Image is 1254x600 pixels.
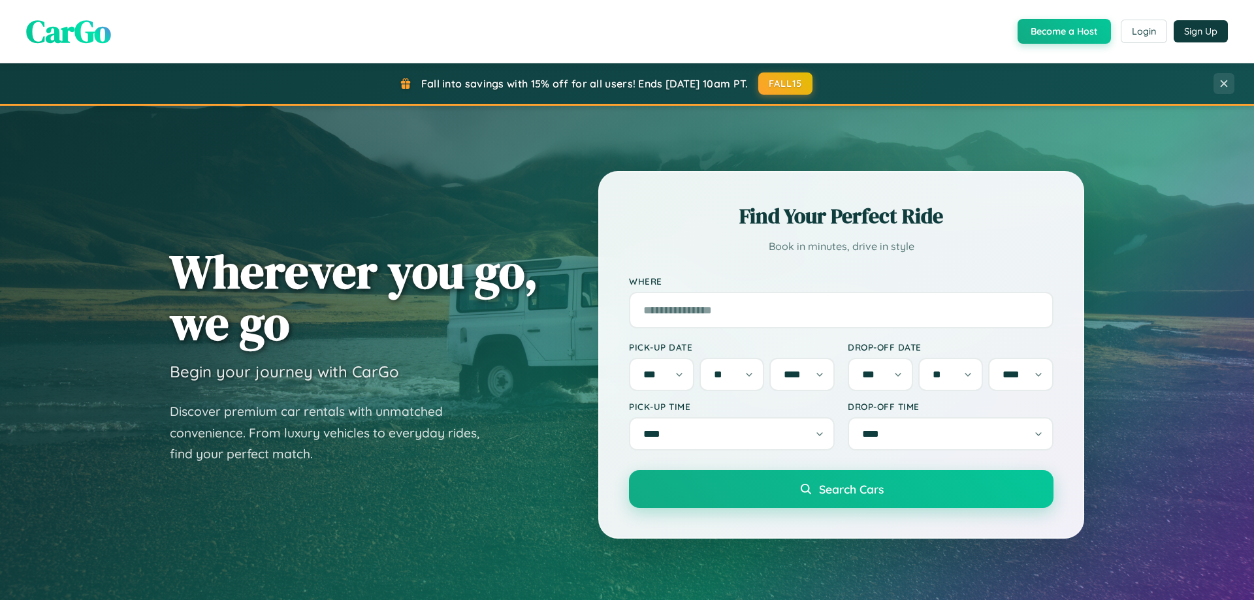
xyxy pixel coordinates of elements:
h2: Find Your Perfect Ride [629,202,1053,230]
button: Login [1121,20,1167,43]
span: Search Cars [819,482,884,496]
label: Drop-off Time [848,401,1053,412]
p: Book in minutes, drive in style [629,237,1053,256]
span: CarGo [26,10,111,53]
label: Pick-up Date [629,341,835,353]
label: Drop-off Date [848,341,1053,353]
p: Discover premium car rentals with unmatched convenience. From luxury vehicles to everyday rides, ... [170,401,496,465]
h1: Wherever you go, we go [170,245,538,349]
button: Sign Up [1174,20,1228,42]
span: Fall into savings with 15% off for all users! Ends [DATE] 10am PT. [421,77,748,90]
button: Become a Host [1018,19,1111,44]
button: Search Cars [629,470,1053,508]
label: Where [629,276,1053,287]
label: Pick-up Time [629,401,835,412]
button: FALL15 [758,72,813,95]
h3: Begin your journey with CarGo [170,362,399,381]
